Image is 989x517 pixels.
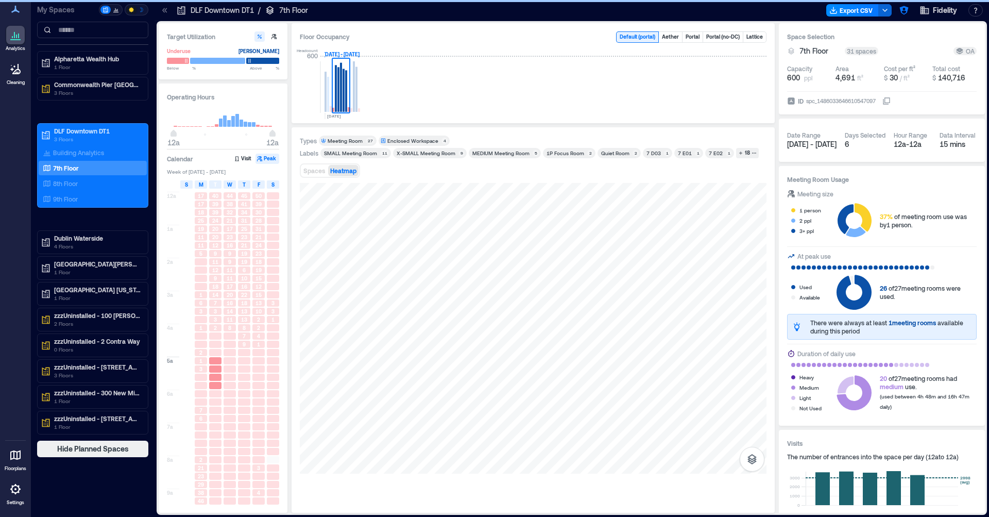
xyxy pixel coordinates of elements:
span: 21 [198,464,204,472]
button: Heatmap [328,165,359,176]
span: 20 [212,234,218,241]
button: IDspc_1486033646610547097 [882,97,891,105]
span: 50 [255,192,262,199]
span: 21 [241,242,247,249]
span: 1 [257,341,260,348]
p: DLF Downtown DT1 [54,127,141,135]
span: 4 [257,489,260,496]
span: 3a [167,291,173,298]
span: 3 [214,316,217,323]
span: ID [798,96,804,106]
span: 25 [198,217,204,224]
span: 2 [257,324,260,331]
span: 5 [199,250,202,257]
span: 8a [167,456,173,463]
span: 7 [243,332,246,340]
span: ft² [857,74,863,81]
span: 30 [255,209,262,216]
span: (used between 4h 48m and 16h 47m daily) [880,393,969,410]
span: Fidelity [933,5,957,15]
span: 22 [241,291,247,298]
span: 38 [198,489,204,496]
button: Aether [659,32,682,42]
span: 8 [243,324,246,331]
p: Dublin Waterside [54,234,141,242]
span: S [271,180,275,189]
div: spc_1486033646610547097 [805,96,877,106]
div: 1 [726,150,732,156]
a: Settings [3,477,28,509]
span: Week of [DATE] - [DATE] [167,168,279,175]
span: 38 [227,201,233,208]
span: 37% [880,213,893,220]
button: Fidelity [916,2,960,19]
p: DLF Downtown DT1 [191,5,254,15]
span: 13 [255,299,262,307]
span: 1 [199,357,202,364]
div: 3+ ppl [799,226,814,236]
div: 31 spaces [845,47,878,55]
div: Cost per ft² [884,64,915,73]
span: 19 [241,258,247,265]
div: Heavy [799,372,814,382]
p: 2 Floors [54,320,141,328]
span: 30 [890,73,898,82]
span: 40 [212,192,218,199]
span: 5a [167,357,173,364]
span: 2 [199,456,202,463]
div: Types [300,137,317,145]
h3: Visits [787,438,977,448]
div: 7 E02 [709,149,723,157]
div: Data Interval [940,131,976,139]
div: Floor Occupancy [300,31,608,43]
span: 600 [787,73,800,83]
a: Analytics [3,23,28,55]
span: / ft² [900,74,910,81]
div: Underuse [167,46,191,56]
span: medium [880,383,903,390]
div: of 27 meeting rooms had use. [880,374,977,391]
div: Enclosed Workspace [387,137,438,144]
button: Peak [255,154,279,164]
span: 11 [227,266,233,274]
span: 9 [228,250,231,257]
div: The number of entrances into the space per day ( 12a to 12a ) [787,453,977,461]
span: 4,691 [835,73,855,82]
span: 20 [212,225,218,232]
span: 18 [198,209,204,216]
h3: Target Utilization [167,31,279,42]
p: zzzUninstalled - 300 New Millennium [54,389,141,397]
p: [GEOGRAPHIC_DATA][PERSON_NAME] [54,260,141,268]
div: 9 [458,150,465,156]
span: 2 [214,324,217,331]
div: 7 E01 [678,149,692,157]
span: 24 [255,242,262,249]
span: M [199,180,203,189]
span: 7a [167,423,173,430]
button: Visit [233,154,254,164]
span: 6a [167,390,173,397]
h3: Space Selection [787,31,977,42]
span: Below % [167,65,196,71]
button: Hide Planned Spaces [37,441,148,457]
span: 12 [212,242,218,249]
span: 19 [198,225,204,232]
span: 14 [212,291,218,298]
h3: Operating Hours [167,92,279,102]
span: 11 [198,234,204,241]
span: 29 [198,481,204,488]
span: $ [884,74,888,81]
span: 24 [212,217,218,224]
span: 26 [880,285,887,292]
span: 12a [167,138,180,147]
span: 20 [227,291,233,298]
span: 3 [214,308,217,315]
span: 12 [255,283,262,290]
p: 3 Floors [54,135,141,143]
span: 41 [241,201,247,208]
span: W [227,180,232,189]
span: 3 [257,464,260,472]
span: 17 [198,192,204,199]
div: Area [835,64,849,73]
div: Meeting Room [328,137,363,144]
